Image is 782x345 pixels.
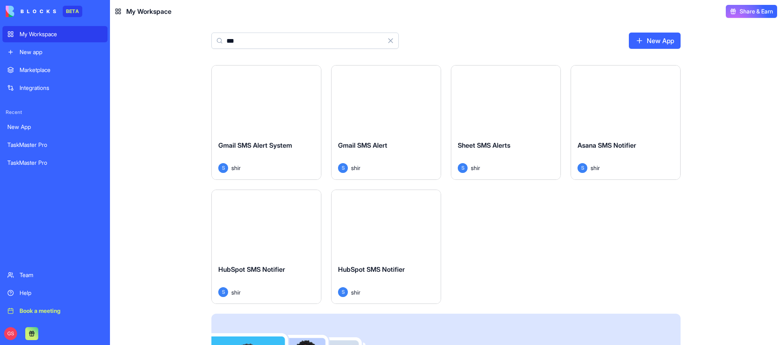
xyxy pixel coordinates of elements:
span: S [218,163,228,173]
a: Sheet SMS AlertsSshir [451,65,561,180]
div: TaskMaster Pro [7,141,103,149]
a: New app [2,44,108,60]
div: Help [20,289,103,297]
span: My Workspace [126,7,171,16]
span: Recent [2,109,108,116]
span: S [458,163,468,173]
a: Integrations [2,80,108,96]
a: Team [2,267,108,283]
a: Marketplace [2,62,108,78]
img: logo [6,6,56,17]
div: TaskMaster Pro [7,159,103,167]
a: New App [629,33,681,49]
span: shir [471,164,480,172]
a: My Workspace [2,26,108,42]
a: HubSpot SMS NotifierSshir [331,190,441,304]
div: Team [20,271,103,279]
span: HubSpot SMS Notifier [338,265,405,273]
a: TaskMaster Pro [2,155,108,171]
a: HubSpot SMS NotifierSshir [211,190,321,304]
a: Help [2,285,108,301]
button: Share & Earn [726,5,777,18]
span: Asana SMS Notifier [578,141,636,149]
div: My Workspace [20,30,103,38]
a: New App [2,119,108,135]
span: shir [591,164,600,172]
div: BETA [63,6,82,17]
div: Integrations [20,84,103,92]
span: HubSpot SMS Notifier [218,265,285,273]
span: shir [231,164,241,172]
span: Share & Earn [740,7,773,15]
span: S [578,163,587,173]
div: New App [7,123,103,131]
span: S [338,287,348,297]
span: shir [231,288,241,297]
div: Book a meeting [20,307,103,315]
span: shir [351,288,360,297]
div: Marketplace [20,66,103,74]
span: GS [4,327,17,340]
span: S [218,287,228,297]
a: Book a meeting [2,303,108,319]
span: Sheet SMS Alerts [458,141,510,149]
span: shir [351,164,360,172]
span: Gmail SMS Alert System [218,141,292,149]
a: BETA [6,6,82,17]
span: S [338,163,348,173]
a: Asana SMS NotifierSshir [571,65,681,180]
a: Gmail SMS Alert SystemSshir [211,65,321,180]
a: Gmail SMS AlertSshir [331,65,441,180]
div: New app [20,48,103,56]
span: Gmail SMS Alert [338,141,387,149]
a: TaskMaster Pro [2,137,108,153]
